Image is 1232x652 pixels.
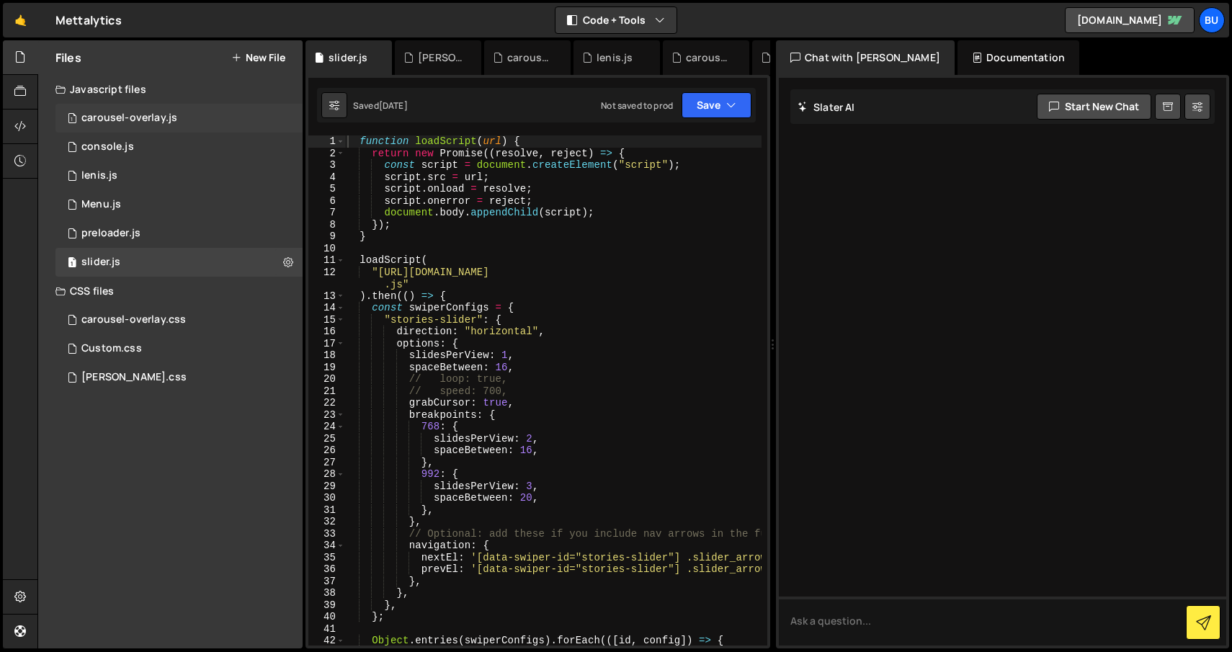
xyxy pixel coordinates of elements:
div: 16192/43780.js [55,104,303,133]
div: CSS files [38,277,303,305]
div: [DATE] [379,99,408,112]
div: 8 [308,219,345,231]
div: 38 [308,587,345,599]
div: Javascript files [38,75,303,104]
div: 5 [308,183,345,195]
div: 10 [308,243,345,255]
div: 33 [308,528,345,540]
div: 40 [308,611,345,623]
div: 42 [308,635,345,647]
div: Not saved to prod [601,99,673,112]
div: 37 [308,576,345,588]
div: 34 [308,540,345,552]
button: New File [231,52,285,63]
div: 35 [308,552,345,564]
div: 36 [308,563,345,576]
div: 2 [308,148,345,160]
div: 21 [308,385,345,398]
div: Custom.css [81,342,142,355]
div: 16192/43781.css [55,305,303,334]
div: console.js [81,140,134,153]
div: 14 [308,302,345,314]
div: slider.js [329,50,367,65]
div: Menu.js [81,198,121,211]
button: Code + Tools [555,7,677,33]
div: 27 [308,457,345,469]
div: Chat with [PERSON_NAME] [776,40,955,75]
div: 29 [308,481,345,493]
div: carousel-overlay.js [81,112,177,125]
div: 15 [308,314,345,326]
div: 24 [308,421,345,433]
div: 1 [308,135,345,148]
a: Bu [1199,7,1225,33]
div: 16 [308,326,345,338]
div: [PERSON_NAME].css [81,371,187,384]
div: lenis.js [597,50,633,65]
div: Documentation [958,40,1079,75]
a: [DOMAIN_NAME] [1065,7,1195,33]
h2: Slater AI [798,100,855,114]
div: 13 [308,290,345,303]
div: 19 [308,362,345,374]
div: carousel-overlay.js [686,50,732,65]
div: 9 [308,231,345,243]
div: 31 [308,504,345,517]
div: 16192/43564.css [55,363,303,392]
div: 7 [308,207,345,219]
div: 3 [308,159,345,171]
button: Start new chat [1037,94,1151,120]
div: 4 [308,171,345,184]
div: 25 [308,433,345,445]
div: 32 [308,516,345,528]
div: preloader.js [55,219,303,248]
div: 6 [308,195,345,207]
div: lenis.js [81,169,117,182]
div: [PERSON_NAME].css [418,50,464,65]
span: 1 [68,114,76,125]
div: 26 [308,445,345,457]
div: Saved [353,99,408,112]
div: 30 [308,492,345,504]
div: carousel-overlay.css [81,313,186,326]
div: 22 [308,397,345,409]
div: 16192/43625.js [55,190,303,219]
div: 39 [308,599,345,612]
div: 16192/43563.js [55,161,303,190]
div: 12 [308,267,345,290]
div: Mettalytics [55,12,122,29]
div: 41 [308,623,345,635]
div: 16192/43569.js [55,248,303,277]
div: 23 [308,409,345,421]
div: 28 [308,468,345,481]
span: 1 [68,258,76,269]
button: Save [682,92,751,118]
div: 18 [308,349,345,362]
div: 16192/43562.js [55,133,303,161]
h2: Files [55,50,81,66]
div: preloader.js [81,227,140,240]
div: 17 [308,338,345,350]
div: 16192/43570.css [55,334,303,363]
a: 🤙 [3,3,38,37]
div: slider.js [81,256,120,269]
div: 20 [308,373,345,385]
div: 11 [308,254,345,267]
div: carousel-overlay.css [507,50,553,65]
